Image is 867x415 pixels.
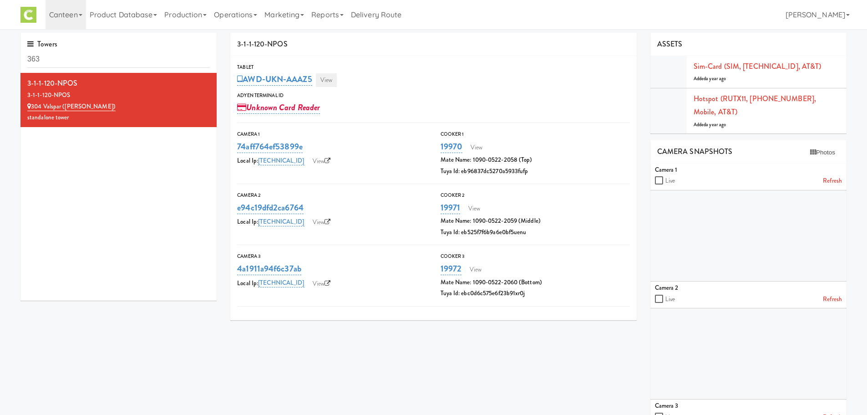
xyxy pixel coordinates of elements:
[655,164,842,176] div: Camera 1
[694,121,726,128] span: Added
[237,154,426,168] div: Local Ip:
[308,277,335,291] a: View
[258,156,304,165] a: [TECHNICAL_ID]
[230,33,637,56] div: 3-1-1-120-NPOS
[655,400,842,412] div: Camera 3
[441,191,630,200] div: Cooker 2
[665,294,675,305] label: Live
[27,51,210,68] input: Search towers
[441,130,630,139] div: Cooker 1
[441,252,630,261] div: Cooker 3
[237,277,426,291] div: Local Ip:
[657,146,733,157] span: CAMERA SNAPSHOTS
[308,154,335,168] a: View
[441,201,461,214] a: 19971
[27,102,116,111] a: 304 Valspar ([PERSON_NAME])
[706,121,726,128] span: a year ago
[466,141,487,154] a: View
[27,112,210,123] div: standalone tower
[237,101,320,114] a: Unknown Card Reader
[237,252,426,261] div: Camera 3
[441,227,630,238] div: Tuya Id: eb525f7f6b9a6e0bf5uenu
[694,75,726,82] span: Added
[441,154,630,166] div: Mate Name: 1090-0522-2058 (Top)
[465,263,486,277] a: View
[237,215,426,229] div: Local Ip:
[694,93,816,118] a: Hotspot (RUTX11, [PHONE_NUMBER], Mobile, AT&T)
[694,61,821,72] a: Sim-card (SIM, [TECHNICAL_ID], AT&T)
[806,146,840,159] button: Photos
[441,262,462,275] a: 19972
[20,73,217,127] li: 3-1-1-120-NPOS3-1-1-120-NPOS 304 Valspar ([PERSON_NAME])standalone tower
[27,90,210,101] div: 3-1-1-120-NPOS
[27,77,210,90] div: 3-1-1-120-NPOS
[237,191,426,200] div: Camera 2
[823,294,842,305] a: Refresh
[237,201,304,214] a: e94c19dfd2ca6764
[237,63,630,72] div: Tablet
[464,202,485,215] a: View
[27,39,57,49] span: Towers
[316,73,337,87] a: View
[823,175,842,187] a: Refresh
[657,39,683,49] span: ASSETS
[441,277,630,288] div: Mate Name: 1090-0522-2060 (Bottom)
[258,217,304,226] a: [TECHNICAL_ID]
[237,130,426,139] div: Camera 1
[237,140,303,153] a: 74aff764ef53899e
[441,215,630,227] div: Mate Name: 1090-0522-2059 (Middle)
[237,262,301,275] a: 4a1911a94f6c37ab
[20,7,36,23] img: Micromart
[665,175,675,187] label: Live
[258,278,304,287] a: [TECHNICAL_ID]
[237,91,630,100] div: Adyen Terminal Id
[308,215,335,229] a: View
[441,288,630,299] div: Tuya Id: ebc0d6c575e6f23b91xr0j
[441,140,463,153] a: 19970
[655,282,842,294] div: Camera 2
[441,166,630,177] div: Tuya Id: eb96837dc5270a5933fufp
[706,75,726,82] span: a year ago
[237,73,312,86] a: AWD-UKN-AAAZ5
